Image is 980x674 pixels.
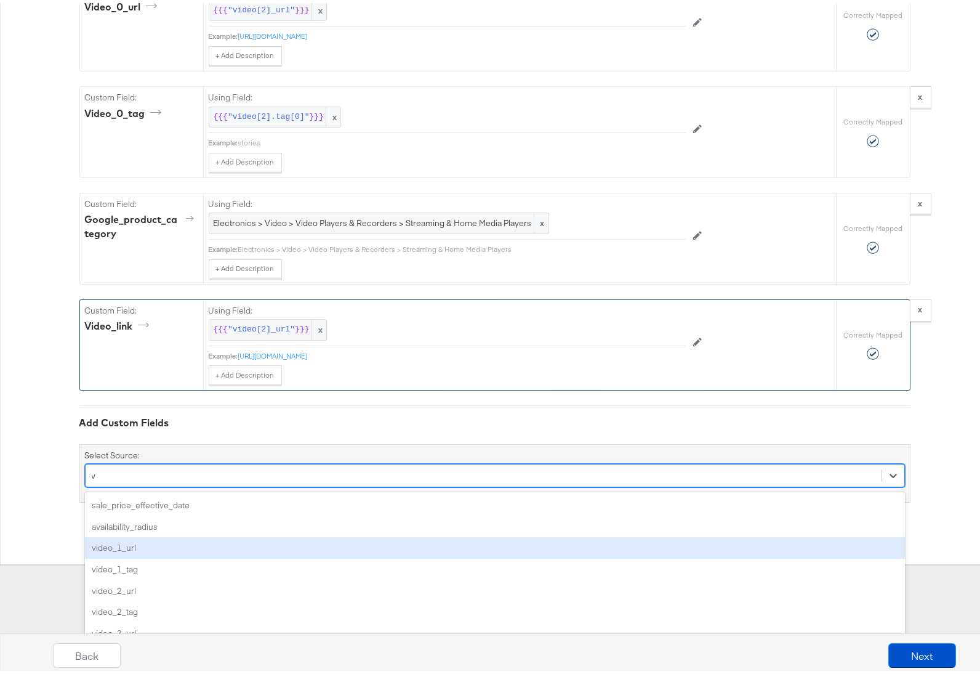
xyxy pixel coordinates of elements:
[85,302,198,314] label: Custom Field:
[214,321,228,333] span: {{{
[214,214,544,226] span: Electronics > Video > Video Players & Recorders > Streaming & Home Media Players
[888,640,956,665] button: Next
[238,28,308,38] a: [URL][DOMAIN_NAME]
[85,534,905,556] div: video_1_url
[843,221,902,230] label: Correctly Mapped
[214,2,228,14] span: {{{
[209,135,238,145] div: Example:
[910,83,931,105] button: x
[228,108,310,120] span: "video[2].tag[0]"
[214,108,228,120] span: {{{
[843,7,902,17] label: Correctly Mapped
[85,209,198,238] div: google_product_category
[209,150,282,169] button: + Add Description
[238,135,686,145] div: stories
[209,256,282,276] button: + Add Description
[209,302,686,314] label: Using Field:
[910,296,931,319] button: x
[534,210,548,230] span: x
[228,2,295,14] span: "video[2]_url"
[918,301,923,312] strong: x
[79,413,910,427] div: Add Custom Fields
[85,556,905,577] div: video_1_tag
[843,327,902,337] label: Correctly Mapped
[85,492,905,513] div: sale_price_effective_date
[85,620,905,641] div: video_3_url
[295,2,309,14] span: }}}
[918,195,923,206] strong: x
[209,242,238,251] div: Example:
[85,316,153,330] div: video_link
[918,88,923,99] strong: x
[910,190,931,212] button: x
[85,577,905,599] div: video_2_url
[85,104,166,118] div: video_0_tag
[311,317,326,337] span: x
[209,195,686,207] label: Using Field:
[85,513,905,535] div: availability_radius
[209,348,238,358] div: Example:
[53,640,121,665] button: Back
[843,114,902,124] label: Correctly Mapped
[85,598,905,620] div: video_2_tag
[310,108,324,120] span: }}}
[238,242,686,251] div: Electronics > Video > Video Players & Recorders > Streaming & Home Media Players
[209,362,282,382] button: + Add Description
[209,43,282,63] button: + Add Description
[209,89,686,100] label: Using Field:
[85,89,198,100] label: Custom Field:
[228,321,295,333] span: "video[2]_url"
[85,447,140,458] label: Select Source:
[85,195,198,207] label: Custom Field:
[295,321,309,333] span: }}}
[209,28,238,38] div: Example:
[326,104,340,124] span: x
[238,348,308,357] a: [URL][DOMAIN_NAME]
